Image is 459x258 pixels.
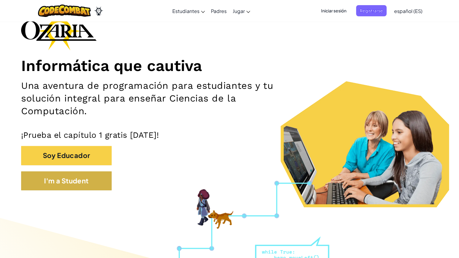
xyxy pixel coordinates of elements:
[21,146,112,165] button: Soy Educador
[208,3,230,19] a: Padres
[391,3,426,19] a: español (ES)
[21,79,300,118] h2: Una aventura de programación para estudiantes y tu solución integral para enseñar Ciencias de la ...
[394,8,422,14] span: español (ES)
[356,5,387,16] button: Registrarse
[21,130,438,140] p: ¡Prueba el capítulo 1 gratis [DATE]!
[94,6,104,15] img: Ozaria
[21,11,97,50] img: Ozaria branding logo
[169,3,208,19] a: Estudiantes
[230,3,253,19] a: Jugar
[172,8,199,14] span: Estudiantes
[317,5,350,16] button: Iniciar sesión
[38,5,91,17] img: CodeCombat logo
[233,8,245,14] span: Jugar
[21,171,112,190] button: I'm a Student
[21,56,438,75] h1: Informática que cautiva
